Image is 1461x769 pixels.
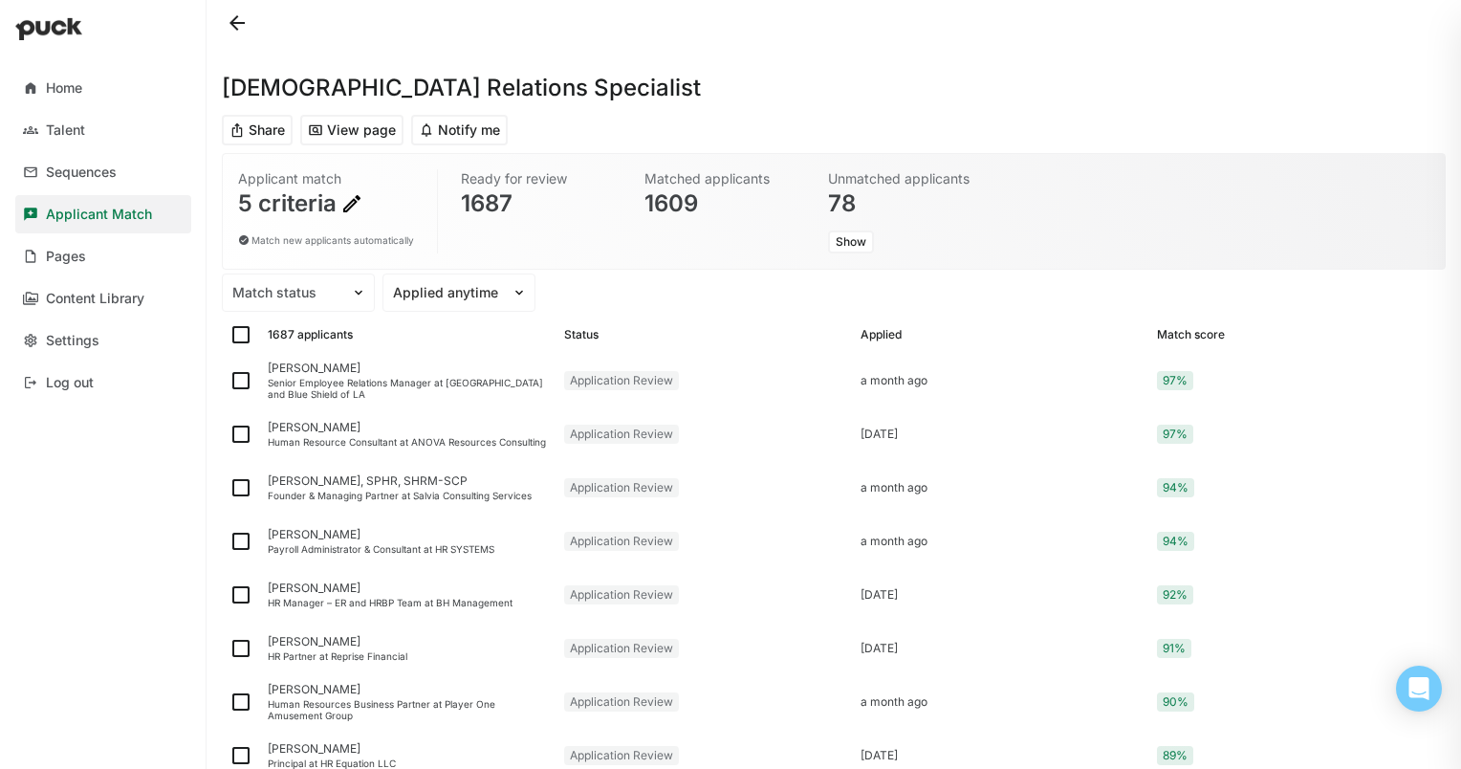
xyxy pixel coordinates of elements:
[828,192,985,215] div: 78
[46,122,85,139] div: Talent
[564,425,679,444] div: Application Review
[268,758,549,769] div: Principal at HR Equation LLC
[46,333,99,349] div: Settings
[861,328,902,341] div: Applied
[15,321,191,360] a: Settings
[861,642,1142,655] div: [DATE]
[268,597,549,608] div: HR Manager – ER and HRBP Team at BH Management
[268,377,549,400] div: Senior Employee Relations Manager at [GEOGRAPHIC_DATA] and Blue Shield of LA
[644,192,801,215] div: 1609
[46,80,82,97] div: Home
[1157,478,1194,497] div: 94%
[564,478,679,497] div: Application Review
[1157,371,1193,390] div: 97%
[268,528,549,541] div: [PERSON_NAME]
[268,474,549,488] div: [PERSON_NAME], SPHR, SHRM-SCP
[238,231,414,250] div: Match new applicants automatically
[861,481,1142,494] div: a month ago
[268,328,353,341] div: 1687 applicants
[268,421,549,434] div: [PERSON_NAME]
[828,169,985,188] div: Unmatched applicants
[222,115,293,145] button: Share
[15,237,191,275] a: Pages
[15,111,191,149] a: Talent
[564,692,679,712] div: Application Review
[268,436,549,448] div: Human Resource Consultant at ANOVA Resources Consulting
[15,153,191,191] a: Sequences
[300,115,403,145] button: View page
[46,249,86,265] div: Pages
[238,192,414,215] div: 5 criteria
[564,328,599,341] div: Status
[268,490,549,501] div: Founder & Managing Partner at Salvia Consulting Services
[238,169,414,188] div: Applicant match
[46,375,94,391] div: Log out
[861,588,1142,602] div: [DATE]
[461,169,618,188] div: Ready for review
[644,169,801,188] div: Matched applicants
[461,192,618,215] div: 1687
[46,291,144,307] div: Content Library
[564,639,679,658] div: Application Review
[861,695,1142,709] div: a month ago
[861,374,1142,387] div: a month ago
[15,69,191,107] a: Home
[46,207,152,223] div: Applicant Match
[564,371,679,390] div: Application Review
[268,362,549,375] div: [PERSON_NAME]
[46,165,117,181] div: Sequences
[268,543,549,555] div: Payroll Administrator & Consultant at HR SYSTEMS
[268,698,549,721] div: Human Resources Business Partner at Player One Amusement Group
[411,115,508,145] button: Notify me
[1157,692,1194,712] div: 90%
[1157,746,1193,765] div: 89%
[15,195,191,233] a: Applicant Match
[1157,585,1193,604] div: 92%
[1157,425,1193,444] div: 97%
[861,535,1142,548] div: a month ago
[1157,532,1194,551] div: 94%
[15,279,191,318] a: Content Library
[564,746,679,765] div: Application Review
[268,650,549,662] div: HR Partner at Reprise Financial
[268,635,549,648] div: [PERSON_NAME]
[828,231,874,253] button: Show
[564,585,679,604] div: Application Review
[1157,328,1225,341] div: Match score
[861,749,1142,762] div: [DATE]
[564,532,679,551] div: Application Review
[268,742,549,756] div: [PERSON_NAME]
[222,77,701,99] h1: [DEMOGRAPHIC_DATA] Relations Specialist
[1157,639,1191,658] div: 91%
[1396,666,1442,712] div: Open Intercom Messenger
[268,683,549,696] div: [PERSON_NAME]
[268,582,549,595] div: [PERSON_NAME]
[861,428,1142,441] div: [DATE]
